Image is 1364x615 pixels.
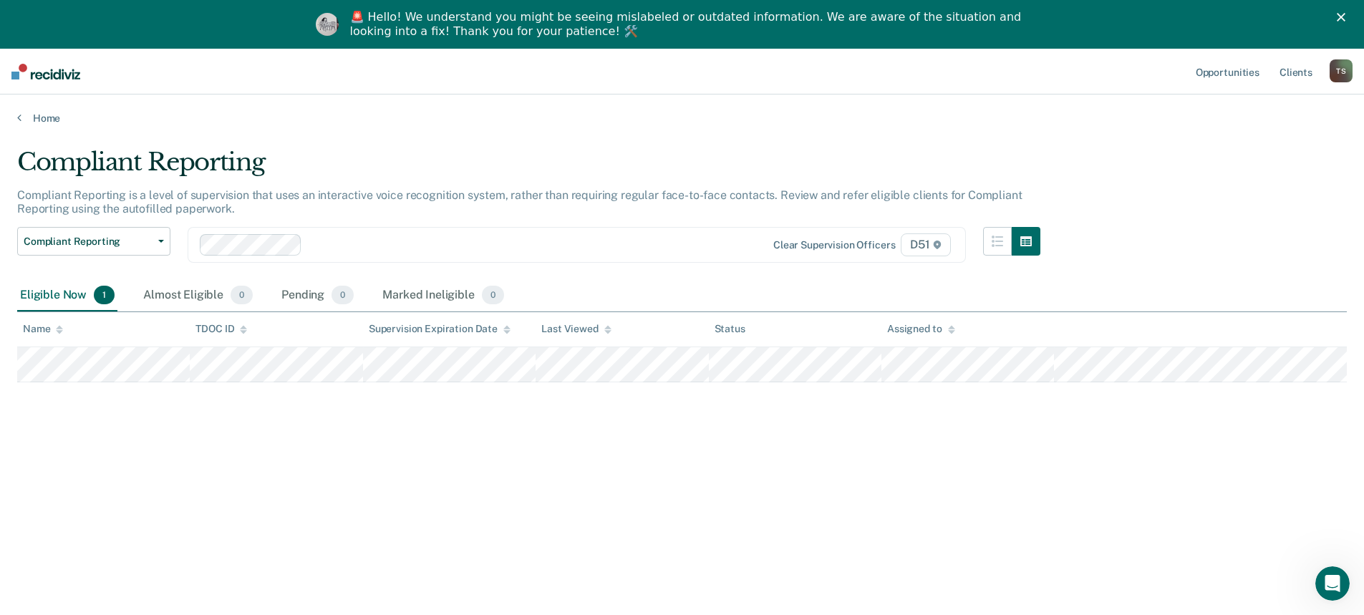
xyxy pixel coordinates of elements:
[379,280,507,311] div: Marked Ineligible0
[332,286,354,304] span: 0
[231,286,253,304] span: 0
[482,286,504,304] span: 0
[17,280,117,311] div: Eligible Now1
[715,323,745,335] div: Status
[1277,49,1315,95] a: Clients
[901,233,950,256] span: D51
[316,13,339,36] img: Profile image for Kim
[24,236,153,248] span: Compliant Reporting
[541,323,611,335] div: Last Viewed
[140,280,256,311] div: Almost Eligible0
[773,239,895,251] div: Clear supervision officers
[11,64,80,79] img: Recidiviz
[1337,13,1351,21] div: Close
[17,147,1040,188] div: Compliant Reporting
[23,323,63,335] div: Name
[17,112,1347,125] a: Home
[1315,566,1350,601] iframe: Intercom live chat
[887,323,954,335] div: Assigned to
[94,286,115,304] span: 1
[1330,59,1353,82] button: TS
[350,10,1026,39] div: 🚨 Hello! We understand you might be seeing mislabeled or outdated information. We are aware of th...
[195,323,247,335] div: TDOC ID
[1330,59,1353,82] div: T S
[369,323,511,335] div: Supervision Expiration Date
[1193,49,1262,95] a: Opportunities
[17,227,170,256] button: Compliant Reporting
[17,188,1022,216] p: Compliant Reporting is a level of supervision that uses an interactive voice recognition system, ...
[279,280,357,311] div: Pending0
